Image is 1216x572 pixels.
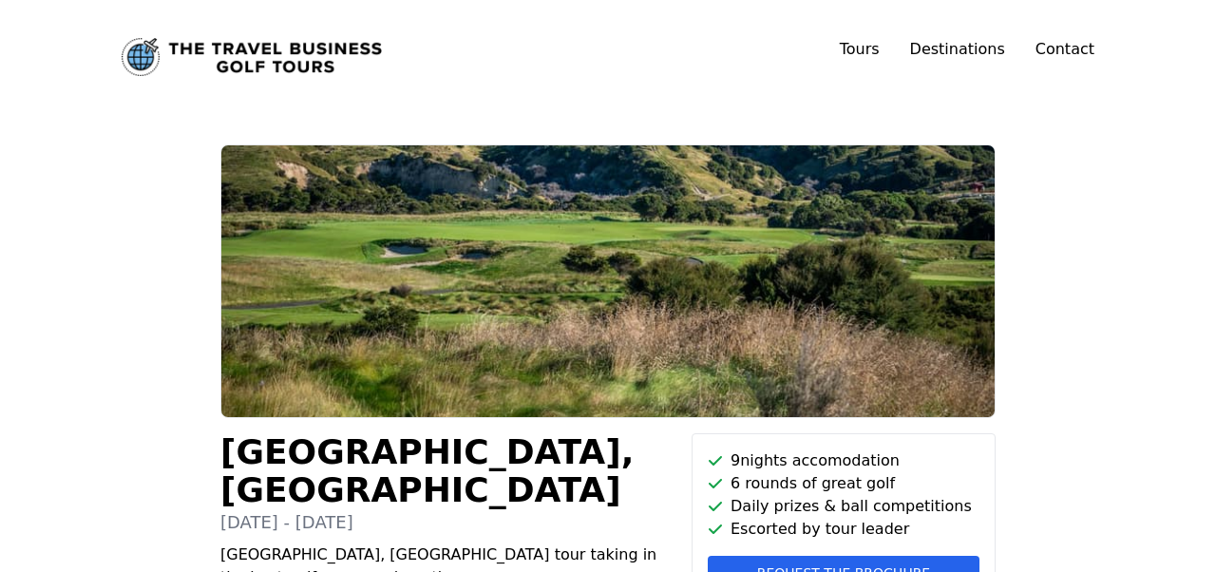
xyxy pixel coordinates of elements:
a: Destinations [910,40,1005,58]
h1: [GEOGRAPHIC_DATA], [GEOGRAPHIC_DATA] [220,433,676,509]
img: The Travel Business Golf Tours logo [122,38,382,76]
li: 9 nights accomodation [708,449,979,472]
li: 6 rounds of great golf [708,472,979,495]
p: [DATE] - [DATE] [220,509,676,536]
li: Escorted by tour leader [708,518,979,541]
li: Daily prizes & ball competitions [708,495,979,518]
a: Tours [840,40,880,58]
a: Contact [1035,38,1094,61]
a: Link to home page [122,38,382,76]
